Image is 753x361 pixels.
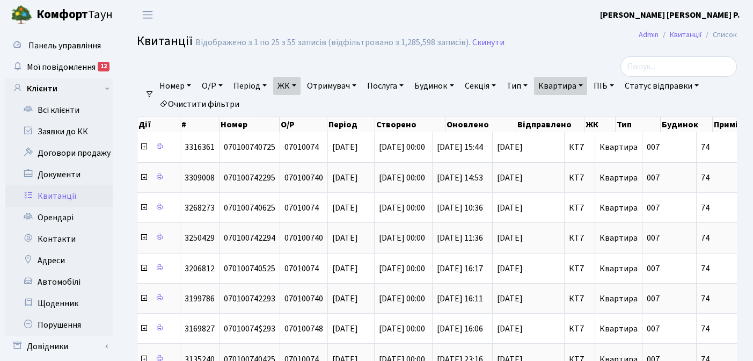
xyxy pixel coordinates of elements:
a: Квитанції [5,185,113,207]
span: 07010074$293 [224,323,275,335]
span: [DATE] 16:11 [437,293,483,305]
img: logo.png [11,4,32,26]
span: 3169827 [185,323,215,335]
th: Будинок [661,117,712,132]
span: [DATE] [497,264,560,273]
span: [DATE] 10:36 [437,202,483,214]
th: # [180,117,220,132]
a: Статус відправки [620,77,703,95]
span: 070100742293 [224,293,275,305]
span: [DATE] [332,202,358,214]
span: [DATE] 15:44 [437,141,483,153]
a: Отримувач [303,77,361,95]
a: ПІБ [589,77,618,95]
span: 070100740 [284,293,323,305]
span: [DATE] 00:00 [379,172,425,184]
span: 3199786 [185,293,215,305]
span: [DATE] 00:00 [379,293,425,305]
a: Очистити фільтри [155,95,244,113]
nav: breadcrumb [623,24,753,46]
span: 3268273 [185,202,215,214]
span: 070100748 [284,323,323,335]
th: Номер [220,117,280,132]
span: [DATE] [497,234,560,242]
a: Заявки до КК [5,121,113,142]
a: Щоденник [5,293,113,314]
th: Відправлено [516,117,585,132]
th: Створено [375,117,446,132]
span: 070100740525 [224,263,275,275]
span: [DATE] [497,174,560,182]
a: Автомобілі [5,271,113,293]
a: Послуга [363,77,408,95]
span: [DATE] [497,294,560,303]
a: Адреси [5,250,113,271]
span: 007 [647,293,660,305]
span: 007 [647,263,660,275]
input: Пошук... [620,56,737,77]
a: Всі клієнти [5,99,113,121]
th: Період [327,117,375,132]
span: Квартира [600,141,638,153]
li: Список [701,29,737,41]
span: Квартира [600,202,638,214]
a: Порушення [5,314,113,336]
span: 007 [647,232,660,244]
span: [DATE] 00:00 [379,202,425,214]
span: 07010074 [284,263,319,275]
a: О/Р [198,77,227,95]
div: Відображено з 1 по 25 з 55 записів (відфільтровано з 1,285,598 записів). [195,38,470,48]
span: 3206812 [185,263,215,275]
span: Мої повідомлення [27,61,96,73]
span: 007 [647,172,660,184]
a: Період [229,77,271,95]
span: КТ7 [569,204,590,212]
span: Квартира [600,232,638,244]
span: 070100740 [284,232,323,244]
a: Документи [5,164,113,185]
span: Таун [36,6,113,24]
span: КТ7 [569,143,590,151]
a: Номер [155,77,195,95]
span: [DATE] 00:00 [379,141,425,153]
span: 007 [647,141,660,153]
a: Контакти [5,228,113,250]
span: КТ7 [569,174,590,182]
a: Мої повідомлення12 [5,56,113,78]
span: [DATE] [332,172,358,184]
a: Панель управління [5,35,113,56]
span: [DATE] 16:06 [437,323,483,335]
span: [DATE] [497,204,560,212]
span: [DATE] 14:53 [437,172,483,184]
span: [DATE] 16:17 [437,263,483,275]
a: Договори продажу [5,142,113,164]
th: О/Р [280,117,327,132]
span: 007 [647,202,660,214]
span: 070100740625 [224,202,275,214]
span: [DATE] 11:36 [437,232,483,244]
a: Довідники [5,336,113,357]
th: Дії [137,117,180,132]
span: КТ7 [569,264,590,273]
span: [DATE] 00:00 [379,323,425,335]
span: Панель управління [28,40,101,52]
a: ЖК [273,77,301,95]
span: [DATE] [497,143,560,151]
span: КТ7 [569,294,590,303]
a: Скинути [472,38,505,48]
th: Тип [616,117,661,132]
a: Тип [502,77,532,95]
span: 07010074 [284,141,319,153]
span: [DATE] [332,141,358,153]
span: [DATE] 00:00 [379,263,425,275]
div: 12 [98,62,109,71]
a: Admin [639,29,659,40]
span: 070100740 [284,172,323,184]
span: 070100740725 [224,141,275,153]
button: Переключити навігацію [134,6,161,24]
a: [PERSON_NAME] [PERSON_NAME] Р. [600,9,740,21]
span: [DATE] [497,324,560,333]
span: Квартира [600,293,638,305]
span: [DATE] [332,323,358,335]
